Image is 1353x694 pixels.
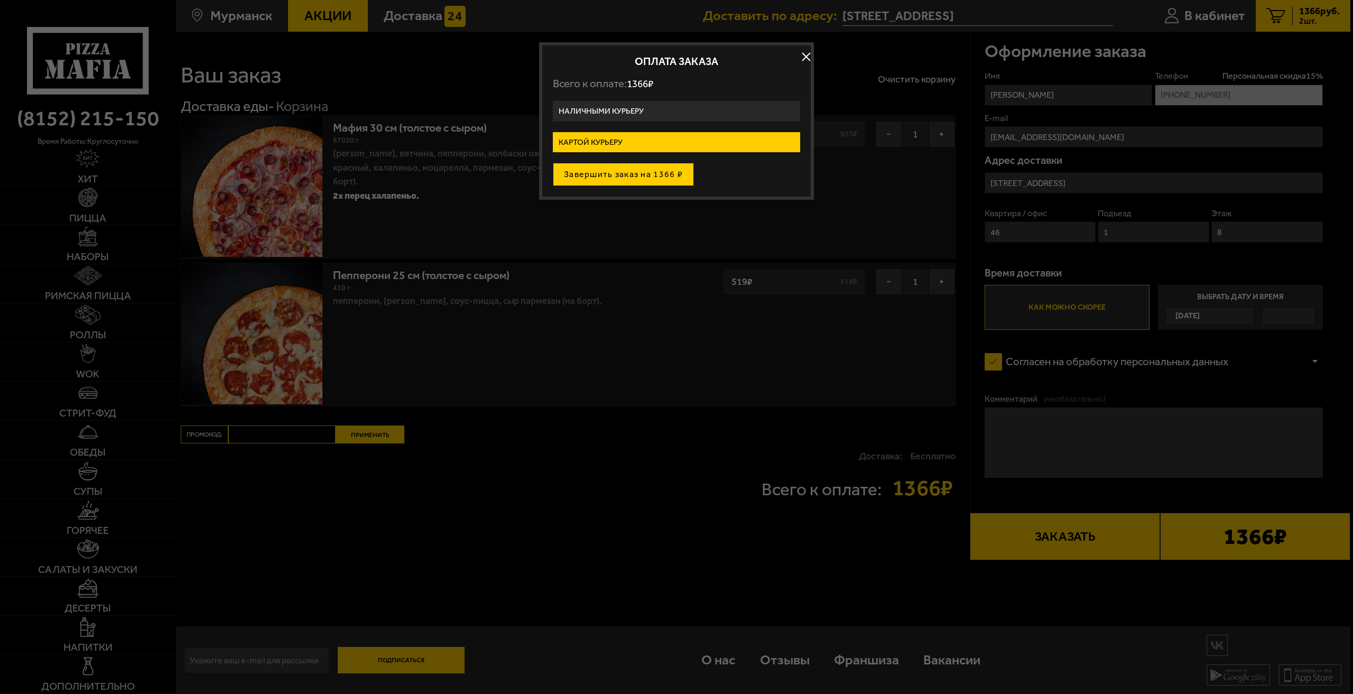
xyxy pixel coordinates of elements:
[627,78,653,90] span: 1366 ₽
[553,132,800,153] label: Картой курьеру
[553,56,800,67] h2: Оплата заказа
[553,163,694,186] button: Завершить заказ на 1366 ₽
[553,77,800,90] p: Всего к оплате:
[553,101,800,122] label: Наличными курьеру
